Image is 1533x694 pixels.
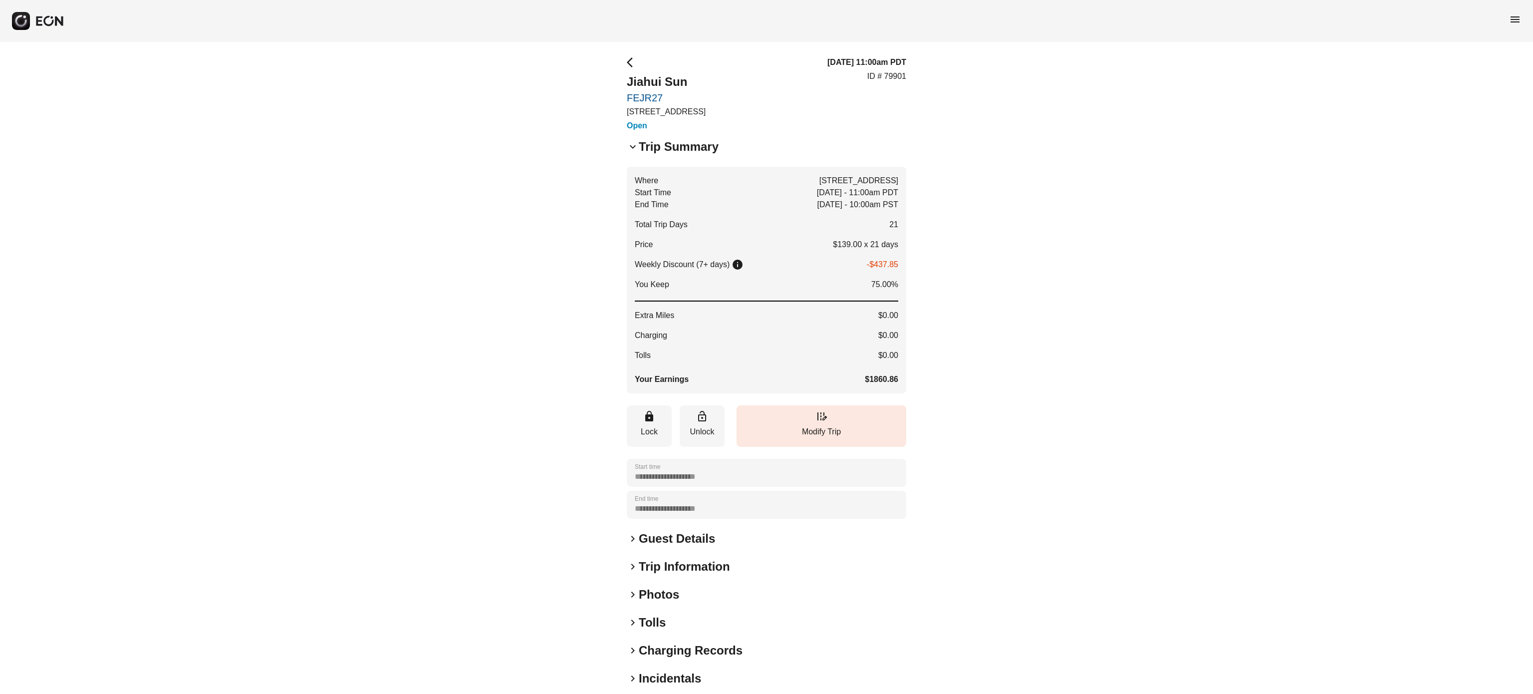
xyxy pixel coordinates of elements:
[815,410,827,422] span: edit_road
[635,175,658,187] span: Where
[627,645,639,657] span: keyboard_arrow_right
[635,219,688,231] span: Total Trip Days
[819,175,898,187] span: [STREET_ADDRESS]
[635,259,730,271] p: Weekly Discount (7+ days)
[627,561,639,573] span: keyboard_arrow_right
[817,187,898,199] span: [DATE] - 11:00am PDT
[878,330,898,342] span: $0.00
[635,349,651,361] span: Tolls
[635,310,674,322] span: Extra Miles
[635,199,669,211] span: End Time
[1509,13,1521,25] span: menu
[627,74,706,90] h2: Jiahui Sun
[639,643,743,659] h2: Charging Records
[627,673,639,685] span: keyboard_arrow_right
[680,405,725,447] button: Unlock
[632,426,667,438] p: Lock
[635,330,667,342] span: Charging
[639,139,719,155] h2: Trip Summary
[635,373,689,385] span: Your Earnings
[643,410,655,422] span: lock
[635,187,671,199] span: Start Time
[833,239,898,251] p: $139.00 x 21 days
[827,56,906,68] h3: [DATE] 11:00am PDT
[878,349,898,361] span: $0.00
[696,410,708,422] span: lock_open
[889,219,898,231] span: 21
[878,310,898,322] span: $0.00
[867,259,898,271] p: -$437.85
[732,259,744,271] span: info
[639,559,730,575] h2: Trip Information
[639,671,701,687] h2: Incidentals
[627,56,639,68] span: arrow_back_ios
[635,279,669,291] span: You Keep
[627,405,672,447] button: Lock
[639,615,666,631] h2: Tolls
[627,120,706,132] h3: Open
[627,533,639,545] span: keyboard_arrow_right
[627,141,639,153] span: keyboard_arrow_down
[639,587,679,603] h2: Photos
[635,239,653,251] p: Price
[871,279,898,291] span: 75.00%
[685,426,720,438] p: Unlock
[817,199,898,211] span: [DATE] - 10:00am PST
[627,589,639,601] span: keyboard_arrow_right
[627,167,906,393] button: Where[STREET_ADDRESS]Start Time[DATE] - 11:00am PDTEnd Time[DATE] - 10:00am PSTTotal Trip Days21P...
[627,92,706,104] a: FEJR27
[627,106,706,118] p: [STREET_ADDRESS]
[867,70,906,82] p: ID # 79901
[865,373,898,385] span: $1860.86
[742,426,901,438] p: Modify Trip
[639,531,715,547] h2: Guest Details
[737,405,906,447] button: Modify Trip
[627,617,639,629] span: keyboard_arrow_right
